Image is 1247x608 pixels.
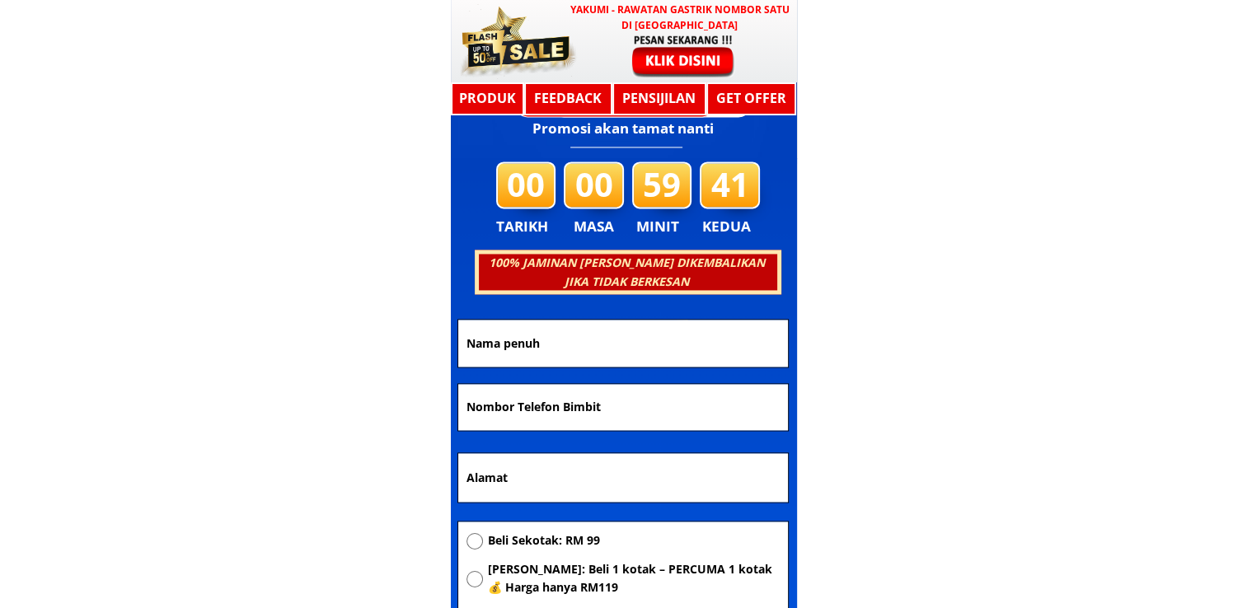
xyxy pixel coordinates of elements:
[496,215,565,238] h3: TARIKH
[532,117,756,139] h3: Promosi akan tamat nanti
[566,215,622,238] h3: MASA
[487,531,779,550] span: Beli Sekotak: RM 99
[487,560,779,597] span: [PERSON_NAME]: Beli 1 kotak – PERCUMA 1 kotak 💰 Harga hanya RM119
[567,2,793,33] h3: YAKUMI - Rawatan Gastrik Nombor Satu di [GEOGRAPHIC_DATA]
[462,320,784,367] input: Nama penuh
[618,88,700,110] h3: Pensijilan
[476,254,776,291] h3: 100% JAMINAN [PERSON_NAME] DIKEMBALIKAN JIKA TIDAK BERKESAN
[702,215,756,238] h3: KEDUA
[462,384,784,430] input: Nombor Telefon Bimbit
[636,215,686,238] h3: MINIT
[710,88,792,110] h3: GET OFFER
[462,453,784,503] input: Alamat
[525,88,611,110] h3: Feedback
[451,88,524,110] h3: Produk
